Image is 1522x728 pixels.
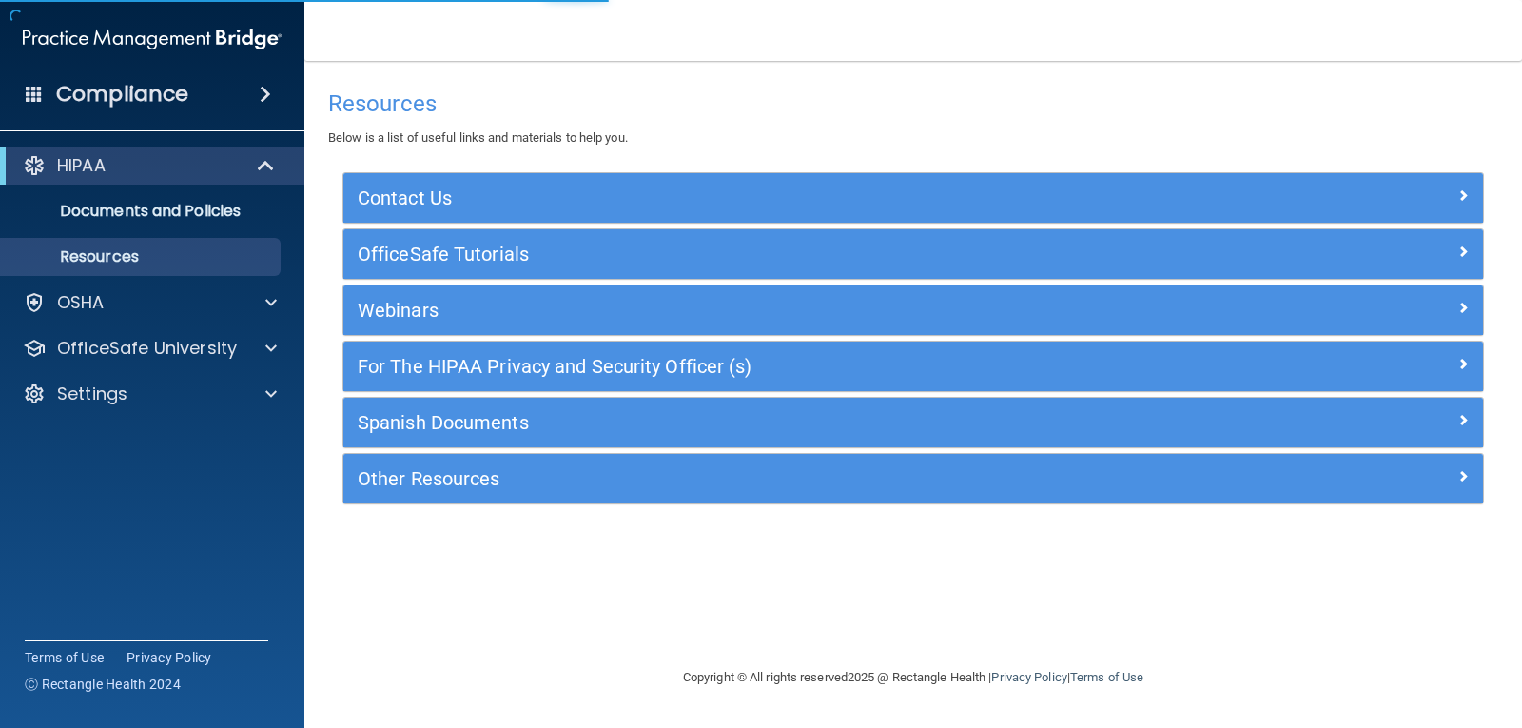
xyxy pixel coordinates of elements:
[328,91,1498,116] h4: Resources
[358,295,1469,325] a: Webinars
[358,356,1184,377] h5: For The HIPAA Privacy and Security Officer (s)
[991,670,1066,684] a: Privacy Policy
[12,202,272,221] p: Documents and Policies
[57,337,237,360] p: OfficeSafe University
[358,407,1469,438] a: Spanish Documents
[57,383,127,405] p: Settings
[23,337,277,360] a: OfficeSafe University
[358,463,1469,494] a: Other Resources
[358,239,1469,269] a: OfficeSafe Tutorials
[1070,670,1143,684] a: Terms of Use
[23,154,276,177] a: HIPAA
[12,247,272,266] p: Resources
[56,81,188,108] h4: Compliance
[358,183,1469,213] a: Contact Us
[358,351,1469,382] a: For The HIPAA Privacy and Security Officer (s)
[358,468,1184,489] h5: Other Resources
[127,648,212,667] a: Privacy Policy
[57,291,105,314] p: OSHA
[57,154,106,177] p: HIPAA
[23,20,282,58] img: PMB logo
[358,244,1184,265] h5: OfficeSafe Tutorials
[328,130,628,145] span: Below is a list of useful links and materials to help you.
[358,412,1184,433] h5: Spanish Documents
[25,675,181,694] span: Ⓒ Rectangle Health 2024
[23,383,277,405] a: Settings
[25,648,104,667] a: Terms of Use
[358,300,1184,321] h5: Webinars
[566,647,1260,708] div: Copyright © All rights reserved 2025 @ Rectangle Health | |
[358,187,1184,208] h5: Contact Us
[23,291,277,314] a: OSHA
